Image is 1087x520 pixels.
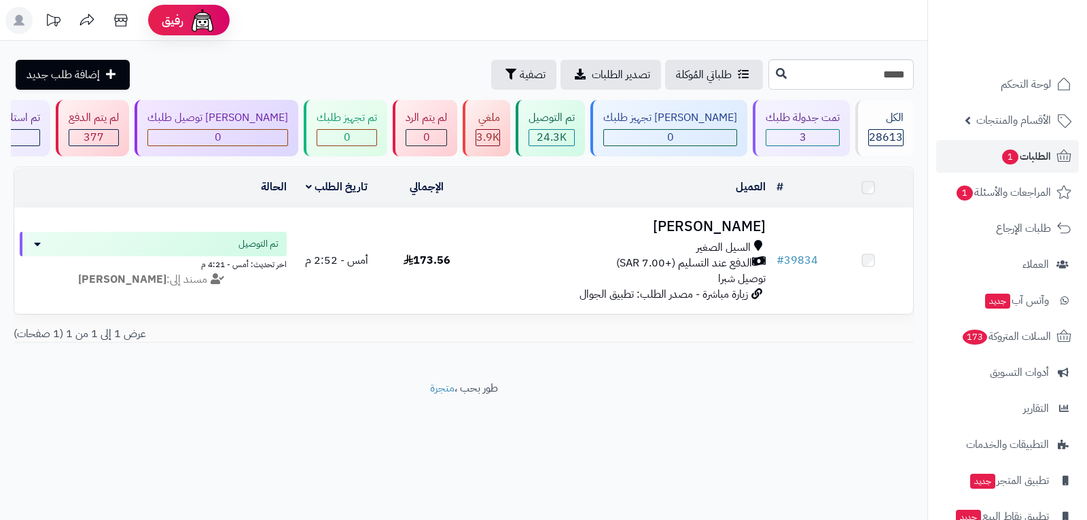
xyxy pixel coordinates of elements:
a: إضافة طلب جديد [16,60,130,90]
span: السيل الصغير [696,240,751,256]
div: [PERSON_NAME] توصيل طلبك [147,110,288,126]
span: 3 [800,129,806,145]
span: طلباتي المُوكلة [676,67,732,83]
img: ai-face.png [189,7,216,34]
div: 0 [406,130,446,145]
a: التقارير [936,392,1079,425]
a: طلبات الإرجاع [936,212,1079,245]
span: أدوات التسويق [990,363,1049,382]
a: الطلبات1 [936,140,1079,173]
span: لوحة التحكم [1001,75,1051,94]
span: 1 [957,186,973,201]
span: طلبات الإرجاع [996,219,1051,238]
div: 3884 [476,130,499,145]
a: لم يتم الدفع 377 [53,100,132,156]
a: [PERSON_NAME] تجهيز طلبك 0 [588,100,750,156]
a: تمت جدولة طلبك 3 [750,100,853,156]
span: 1 [1002,150,1018,164]
a: # [777,179,783,195]
span: الدفع عند التسليم (+7.00 SAR) [616,256,752,271]
div: 24348 [529,130,574,145]
a: #39834 [777,252,818,268]
div: 377 [69,130,118,145]
span: 3.9K [476,129,499,145]
span: تصدير الطلبات [592,67,650,83]
a: تصدير الطلبات [560,60,661,90]
a: لم يتم الرد 0 [390,100,460,156]
span: أمس - 2:52 م [305,252,368,268]
a: وآتس آبجديد [936,284,1079,317]
a: تاريخ الطلب [306,179,368,195]
a: متجرة [430,380,455,396]
div: الكل [868,110,904,126]
a: الكل28613 [853,100,916,156]
span: 0 [215,129,221,145]
a: السلات المتروكة173 [936,320,1079,353]
span: رفيق [162,12,183,29]
span: السلات المتروكة [961,327,1051,346]
a: [PERSON_NAME] توصيل طلبك 0 [132,100,301,156]
span: 0 [344,129,351,145]
a: أدوات التسويق [936,356,1079,389]
div: 0 [317,130,376,145]
span: التقارير [1023,399,1049,418]
span: جديد [970,474,995,489]
div: تم تجهيز طلبك [317,110,377,126]
span: وآتس آب [984,291,1049,310]
div: لم يتم الرد [406,110,447,126]
a: ملغي 3.9K [460,100,513,156]
span: 0 [423,129,430,145]
div: ملغي [476,110,500,126]
div: 0 [604,130,736,145]
a: العميل [736,179,766,195]
span: جديد [985,294,1010,309]
a: التطبيقات والخدمات [936,428,1079,461]
div: عرض 1 إلى 1 من 1 (1 صفحات) [3,326,464,342]
a: تحديثات المنصة [36,7,70,37]
span: 24.3K [537,129,567,145]
button: تصفية [491,60,556,90]
a: العملاء [936,248,1079,281]
div: لم يتم الدفع [69,110,119,126]
span: التطبيقات والخدمات [966,435,1049,454]
a: الإجمالي [410,179,444,195]
div: [PERSON_NAME] تجهيز طلبك [603,110,737,126]
span: تطبيق المتجر [969,471,1049,490]
div: تمت جدولة طلبك [766,110,840,126]
span: الطلبات [1001,147,1051,166]
a: المراجعات والأسئلة1 [936,176,1079,209]
a: تم التوصيل 24.3K [513,100,588,156]
div: اخر تحديث: أمس - 4:21 م [20,256,287,271]
span: 28613 [869,129,903,145]
span: إضافة طلب جديد [26,67,100,83]
span: 0 [667,129,674,145]
a: طلباتي المُوكلة [665,60,763,90]
div: 3 [766,130,839,145]
span: 377 [84,129,104,145]
a: الحالة [261,179,287,195]
span: 173 [963,330,987,345]
span: تم التوصيل [238,237,279,251]
div: 0 [148,130,287,145]
a: تطبيق المتجرجديد [936,464,1079,497]
a: لوحة التحكم [936,68,1079,101]
a: تم تجهيز طلبك 0 [301,100,390,156]
span: # [777,252,784,268]
h3: [PERSON_NAME] [477,219,766,235]
span: تصفية [520,67,546,83]
strong: [PERSON_NAME] [78,271,166,288]
span: المراجعات والأسئلة [955,183,1051,202]
div: تم التوصيل [529,110,575,126]
div: مسند إلى: [10,272,297,288]
span: الأقسام والمنتجات [976,111,1051,130]
span: 173.56 [404,252,450,268]
span: توصيل شبرا [718,271,766,287]
span: زيارة مباشرة - مصدر الطلب: تطبيق الجوال [580,286,748,302]
span: العملاء [1022,255,1049,274]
